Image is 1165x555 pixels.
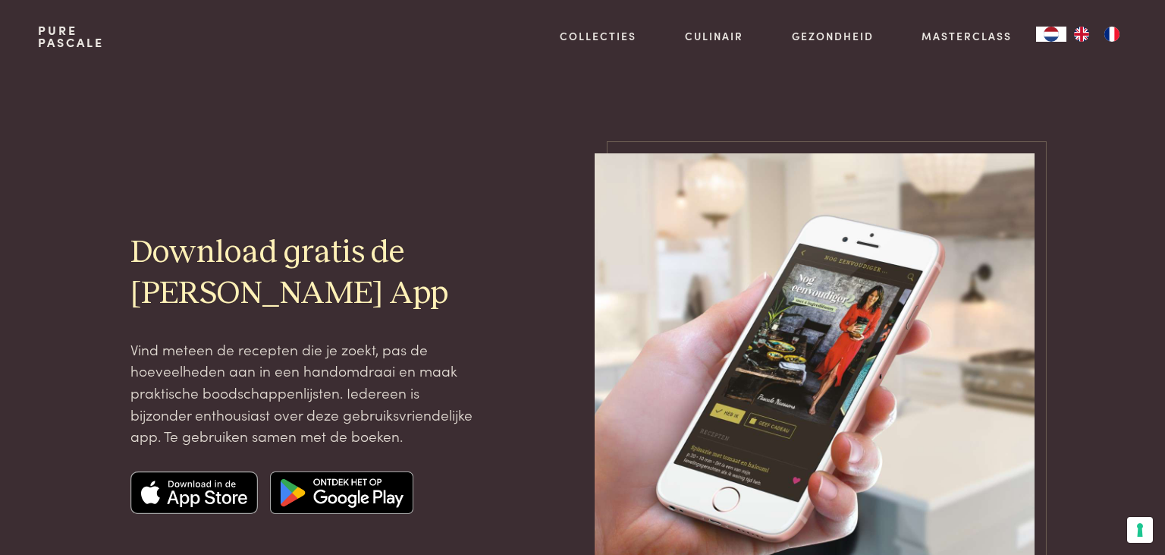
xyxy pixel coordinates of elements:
[1066,27,1097,42] a: EN
[922,28,1012,44] a: Masterclass
[38,24,104,49] a: PurePascale
[560,28,636,44] a: Collecties
[270,471,413,514] img: Google app store
[1036,27,1066,42] div: Language
[130,471,258,514] img: Apple app store
[792,28,874,44] a: Gezondheid
[1036,27,1066,42] a: NL
[1127,517,1153,543] button: Uw voorkeuren voor toestemming voor trackingtechnologieën
[1066,27,1127,42] ul: Language list
[130,339,478,447] p: Vind meteen de recepten die je zoekt, pas de hoeveelheden aan in een handomdraai en maak praktisc...
[1097,27,1127,42] a: FR
[1036,27,1127,42] aside: Language selected: Nederlands
[685,28,743,44] a: Culinair
[130,233,478,314] h2: Download gratis de [PERSON_NAME] App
